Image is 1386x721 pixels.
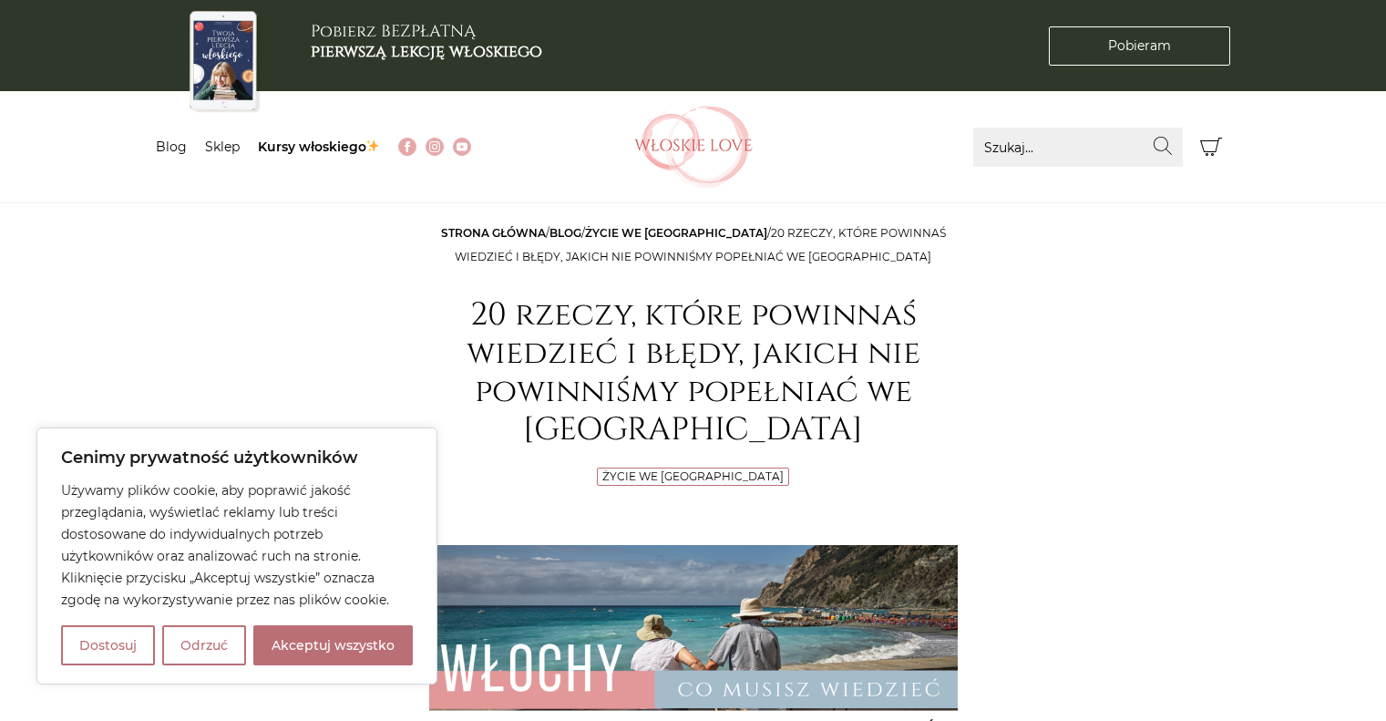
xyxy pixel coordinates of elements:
[366,139,379,152] img: ✨
[429,296,958,449] h1: 20 rzeczy, które powinnaś wiedzieć i błędy, jakich nie powinniśmy popełniać we [GEOGRAPHIC_DATA]
[585,226,767,240] a: Życie we [GEOGRAPHIC_DATA]
[1108,36,1171,56] span: Pobieram
[1049,26,1230,66] a: Pobieram
[205,139,240,155] a: Sklep
[61,479,413,611] p: Używamy plików cookie, aby poprawić jakość przeglądania, wyświetlać reklamy lub treści dostosowan...
[1192,128,1231,167] button: Koszyk
[311,40,542,63] b: pierwszą lekcję włoskiego
[311,22,542,61] h3: Pobierz BEZPŁATNĄ
[973,128,1183,167] input: Szukaj...
[602,469,784,483] a: Życie we [GEOGRAPHIC_DATA]
[441,226,946,263] span: / / /
[61,447,413,469] p: Cenimy prywatność użytkowników
[549,226,581,240] a: Blog
[634,106,753,188] img: Włoskielove
[61,625,155,665] button: Dostosuj
[441,226,546,240] a: Strona główna
[258,139,381,155] a: Kursy włoskiego
[162,625,246,665] button: Odrzuć
[156,139,187,155] a: Blog
[253,625,413,665] button: Akceptuj wszystko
